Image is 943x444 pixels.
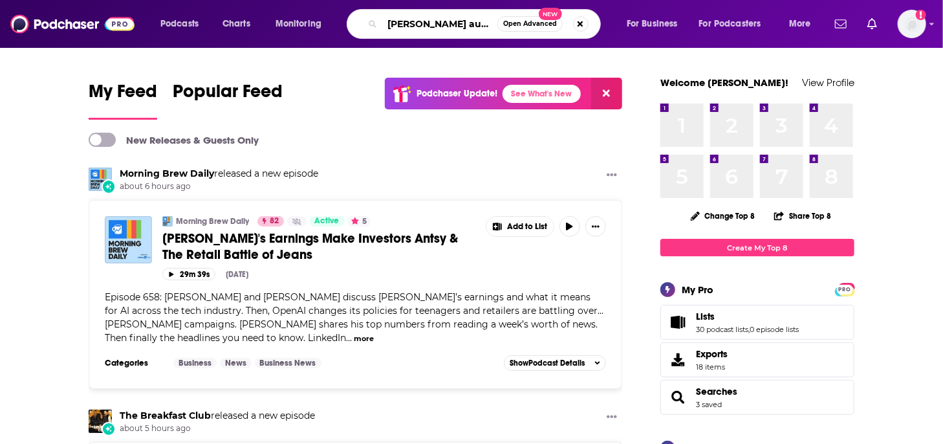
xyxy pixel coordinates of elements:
span: ... [346,332,352,344]
a: Active [310,216,345,227]
a: Popular Feed [173,80,283,120]
span: New [539,8,562,20]
a: Morning Brew Daily [120,168,214,179]
img: User Profile [898,10,926,38]
a: Searches [696,386,737,397]
a: Morning Brew Daily [176,216,249,227]
a: Create My Top 8 [660,239,854,256]
a: Business News [255,358,321,368]
a: PRO [837,284,852,294]
span: Active [315,215,340,228]
button: Share Top 8 [774,203,832,228]
button: Change Top 8 [683,208,763,224]
h3: Categories [105,358,163,368]
button: 29m 39s [162,268,215,280]
a: Business [173,358,217,368]
button: open menu [780,14,827,34]
button: Open AdvancedNew [497,16,563,32]
button: ShowPodcast Details [504,355,606,371]
span: Searches [660,380,854,415]
a: Show notifications dropdown [830,13,852,35]
button: open menu [691,14,780,34]
a: [PERSON_NAME]'s Earnings Make Investors Antsy & The Retail Battle of Jeans [162,230,477,263]
span: Charts [222,15,250,33]
button: Show profile menu [898,10,926,38]
span: PRO [837,285,852,294]
a: New Releases & Guests Only [89,133,259,147]
a: News [220,358,252,368]
span: about 6 hours ago [120,181,318,192]
a: View Profile [802,76,854,89]
a: See What's New [503,85,581,103]
div: [DATE] [226,270,248,279]
span: Add to List [507,222,547,232]
img: Morning Brew Daily [162,216,173,227]
a: The Breakfast Club [120,410,211,421]
span: Podcasts [160,15,199,33]
a: Exports [660,342,854,377]
button: Show More Button [486,217,554,236]
span: Open Advanced [503,21,557,27]
span: 18 items [696,362,728,372]
svg: Add a profile image [916,10,926,20]
a: Searches [665,388,691,406]
button: Show More Button [602,410,622,426]
span: My Feed [89,80,157,110]
h3: released a new episode [120,168,318,180]
a: 0 episode lists [750,325,799,334]
img: Morning Brew Daily [89,168,112,191]
span: For Podcasters [699,15,761,33]
span: [PERSON_NAME]'s Earnings Make Investors Antsy & The Retail Battle of Jeans [162,230,458,263]
button: Show More Button [602,168,622,184]
input: Search podcasts, credits, & more... [382,14,497,34]
span: about 5 hours ago [120,423,315,434]
a: 82 [257,216,284,227]
button: 5 [347,216,371,227]
span: More [789,15,811,33]
img: Nvidia's Earnings Make Investors Antsy & The Retail Battle of Jeans [105,216,152,263]
button: more [354,333,374,344]
span: Lists [696,311,715,322]
span: Exports [665,351,691,369]
a: Welcome [PERSON_NAME]! [660,76,788,89]
span: Exports [696,348,728,360]
button: open menu [618,14,694,34]
span: Monitoring [276,15,321,33]
a: Lists [665,313,691,331]
span: Popular Feed [173,80,283,110]
img: The Breakfast Club [89,410,112,433]
span: Logged in as TaraKennedy [898,10,926,38]
img: Podchaser - Follow, Share and Rate Podcasts [10,12,135,36]
span: Lists [660,305,854,340]
a: 30 podcast lists [696,325,748,334]
h3: released a new episode [120,410,315,422]
p: Podchaser Update! [417,88,497,99]
div: My Pro [682,283,713,296]
div: New Episode [102,179,116,194]
a: Lists [696,311,799,322]
button: open menu [266,14,338,34]
a: Show notifications dropdown [862,13,882,35]
span: 82 [270,215,279,228]
span: Episode 658: [PERSON_NAME] and [PERSON_NAME] discuss [PERSON_NAME]’s earnings and what it means f... [105,291,603,344]
span: , [748,325,750,334]
span: For Business [627,15,678,33]
div: Search podcasts, credits, & more... [359,9,613,39]
button: Show More Button [585,216,606,237]
button: open menu [151,14,215,34]
div: New Episode [102,422,116,436]
a: Charts [214,14,258,34]
span: Show Podcast Details [510,359,585,368]
a: 3 saved [696,400,722,409]
a: My Feed [89,80,157,120]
